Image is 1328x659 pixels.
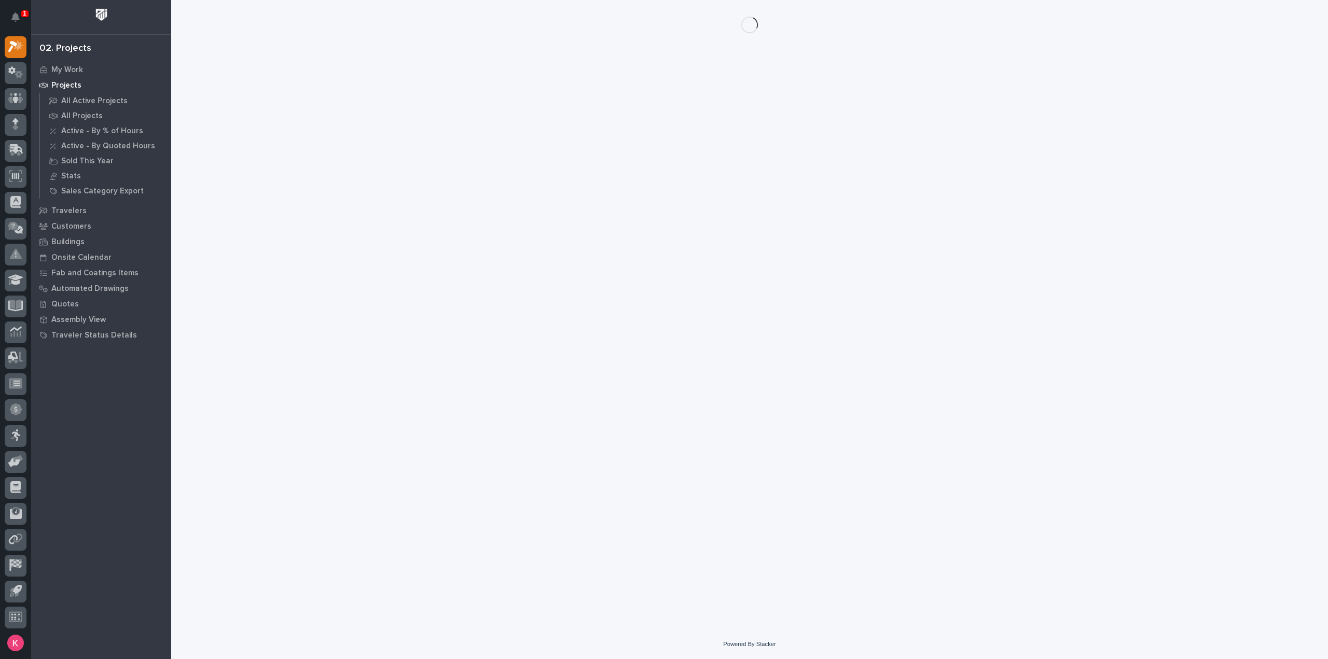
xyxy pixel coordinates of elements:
[51,222,91,231] p: Customers
[31,327,171,343] a: Traveler Status Details
[40,184,171,198] a: Sales Category Export
[23,10,26,17] p: 1
[31,281,171,296] a: Automated Drawings
[51,253,112,262] p: Onsite Calendar
[40,93,171,108] a: All Active Projects
[5,632,26,654] button: users-avatar
[40,123,171,138] a: Active - By % of Hours
[40,153,171,168] a: Sold This Year
[51,206,87,216] p: Travelers
[40,169,171,183] a: Stats
[51,237,85,247] p: Buildings
[31,218,171,234] a: Customers
[40,138,171,153] a: Active - By Quoted Hours
[92,5,111,24] img: Workspace Logo
[31,312,171,327] a: Assembly View
[723,641,776,647] a: Powered By Stacker
[61,172,81,181] p: Stats
[5,6,26,28] button: Notifications
[40,108,171,123] a: All Projects
[31,203,171,218] a: Travelers
[51,284,129,293] p: Automated Drawings
[51,300,79,309] p: Quotes
[51,331,137,340] p: Traveler Status Details
[61,111,103,121] p: All Projects
[39,43,91,54] div: 02. Projects
[31,265,171,281] a: Fab and Coatings Items
[61,127,143,136] p: Active - By % of Hours
[31,296,171,312] a: Quotes
[31,249,171,265] a: Onsite Calendar
[51,315,106,325] p: Assembly View
[31,234,171,249] a: Buildings
[61,157,114,166] p: Sold This Year
[13,12,26,29] div: Notifications1
[61,187,144,196] p: Sales Category Export
[61,142,155,151] p: Active - By Quoted Hours
[31,62,171,77] a: My Work
[51,65,83,75] p: My Work
[61,96,128,106] p: All Active Projects
[51,81,81,90] p: Projects
[51,269,139,278] p: Fab and Coatings Items
[31,77,171,93] a: Projects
